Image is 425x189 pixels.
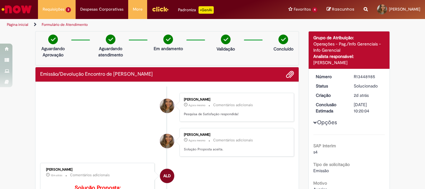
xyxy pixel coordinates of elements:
[354,92,369,98] time: 26/08/2025 15:15:26
[106,35,115,44] img: check-circle-green.png
[189,139,205,142] span: Agora mesmo
[354,83,383,89] div: Solucionado
[311,83,349,89] dt: Status
[213,102,253,108] small: Comentários adicionais
[332,6,354,12] span: Rascunhos
[221,35,231,44] img: check-circle-green.png
[160,169,174,183] div: Andressa Luiza Da Silva
[51,173,62,177] span: 12m atrás
[311,102,349,114] dt: Conclusão Estimada
[198,6,214,14] p: +GenAi
[70,172,110,178] small: Comentários adicionais
[43,6,64,12] span: Requisições
[51,173,62,177] time: 28/08/2025 14:37:33
[184,147,287,152] p: Solução Proposta aceita.
[154,45,183,52] p: Em andamento
[354,92,383,98] div: 26/08/2025 15:15:26
[286,70,294,78] button: Adicionar anexos
[389,7,420,12] span: [PERSON_NAME]
[217,46,235,52] p: Validação
[46,168,150,172] div: [PERSON_NAME]
[5,19,279,31] ul: Trilhas de página
[38,45,68,58] p: Aguardando Aprovação
[40,72,153,77] h2: Emissão/Devolução Encontro de Contas Fornecedor Histórico de tíquete
[184,133,287,137] div: [PERSON_NAME]
[7,22,28,27] a: Página inicial
[313,41,385,53] div: Operações - Pag./Info Gerenciais - Info Gerencial
[48,35,58,44] img: check-circle-green.png
[354,92,369,98] span: 2d atrás
[96,45,126,58] p: Aguardando atendimento
[133,6,142,12] span: More
[163,168,171,183] span: ALD
[213,138,253,143] small: Comentários adicionais
[163,35,173,44] img: check-circle-green.png
[313,59,385,66] div: [PERSON_NAME]
[273,46,293,52] p: Concluído
[313,35,385,41] div: Grupo de Atribuição:
[313,162,350,167] b: Tipo de solicitação
[189,103,205,107] span: Agora mesmo
[313,143,336,149] b: SAP Interim
[313,149,318,155] span: s4
[311,73,349,80] dt: Número
[160,134,174,148] div: Larissa Martins De Oliveira
[311,92,349,98] dt: Criação
[354,102,383,114] div: [DATE] 10:20:04
[313,180,327,186] b: Motivo
[354,73,383,80] div: R13448985
[189,103,205,107] time: 28/08/2025 14:49:46
[327,7,354,12] a: Rascunhos
[152,4,169,14] img: click_logo_yellow_360x200.png
[184,98,287,102] div: [PERSON_NAME]
[313,53,385,59] div: Analista responsável:
[313,168,329,173] span: Emissão
[80,6,124,12] span: Despesas Corporativas
[42,22,88,27] a: Formulário de Atendimento
[278,35,288,44] img: check-circle-green.png
[1,3,33,16] img: ServiceNow
[312,7,317,12] span: 4
[294,6,311,12] span: Favoritos
[189,139,205,142] time: 28/08/2025 14:49:33
[66,7,71,12] span: 3
[160,99,174,113] div: Larissa Martins De Oliveira
[178,6,214,14] div: Padroniza
[184,112,287,117] p: Pesquisa de Satisfação respondida!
